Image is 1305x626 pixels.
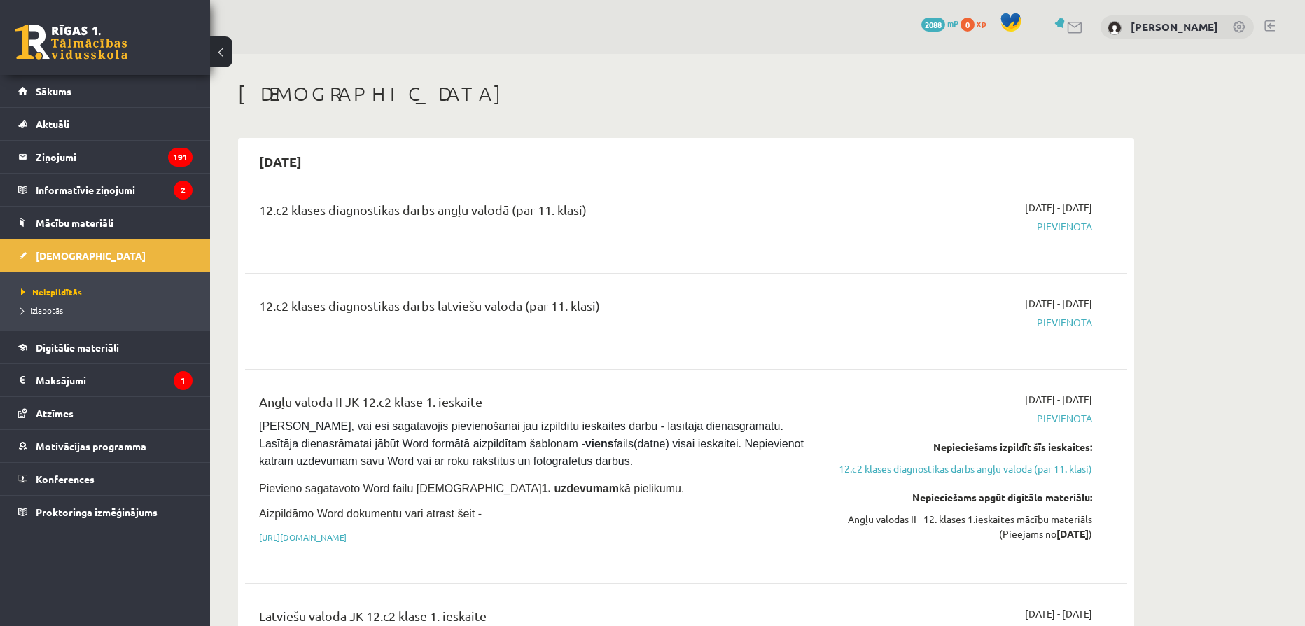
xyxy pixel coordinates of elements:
[977,18,986,29] span: xp
[828,219,1092,234] span: Pievienota
[15,25,127,60] a: Rīgas 1. Tālmācības vidusskola
[245,145,316,178] h2: [DATE]
[168,148,193,167] i: 191
[18,174,193,206] a: Informatīvie ziņojumi2
[18,331,193,363] a: Digitālie materiāli
[947,18,958,29] span: mP
[1108,21,1122,35] img: Daniels Strazds
[18,108,193,140] a: Aktuāli
[21,305,63,316] span: Izlabotās
[36,506,158,518] span: Proktoringa izmēģinājums
[18,239,193,272] a: [DEMOGRAPHIC_DATA]
[238,82,1134,106] h1: [DEMOGRAPHIC_DATA]
[259,392,807,418] div: Angļu valoda II JK 12.c2 klase 1. ieskaite
[36,249,146,262] span: [DEMOGRAPHIC_DATA]
[18,141,193,173] a: Ziņojumi191
[921,18,958,29] a: 2088 mP
[1025,392,1092,407] span: [DATE] - [DATE]
[828,315,1092,330] span: Pievienota
[18,430,193,462] a: Motivācijas programma
[1131,20,1218,34] a: [PERSON_NAME]
[36,141,193,173] legend: Ziņojumi
[921,18,945,32] span: 2088
[259,482,684,494] span: Pievieno sagatavoto Word failu [DEMOGRAPHIC_DATA] kā pielikumu.
[1025,296,1092,311] span: [DATE] - [DATE]
[828,490,1092,505] div: Nepieciešams apgūt digitālo materiālu:
[585,438,614,450] strong: viens
[36,364,193,396] legend: Maksājumi
[36,473,95,485] span: Konferences
[18,496,193,528] a: Proktoringa izmēģinājums
[828,512,1092,541] div: Angļu valodas II - 12. klases 1.ieskaites mācību materiāls (Pieejams no )
[18,207,193,239] a: Mācību materiāli
[18,364,193,396] a: Maksājumi1
[828,440,1092,454] div: Nepieciešams izpildīt šīs ieskaites:
[828,411,1092,426] span: Pievienota
[1056,527,1089,540] strong: [DATE]
[36,216,113,229] span: Mācību materiāli
[36,341,119,354] span: Digitālie materiāli
[259,296,807,322] div: 12.c2 klases diagnostikas darbs latviešu valodā (par 11. klasi)
[961,18,975,32] span: 0
[542,482,619,494] strong: 1. uzdevumam
[174,371,193,390] i: 1
[36,174,193,206] legend: Informatīvie ziņojumi
[21,304,196,317] a: Izlabotās
[18,75,193,107] a: Sākums
[21,286,82,298] span: Neizpildītās
[21,286,196,298] a: Neizpildītās
[961,18,993,29] a: 0 xp
[259,420,807,467] span: [PERSON_NAME], vai esi sagatavojis pievienošanai jau izpildītu ieskaites darbu - lasītāja dienasg...
[36,118,69,130] span: Aktuāli
[828,461,1092,476] a: 12.c2 klases diagnostikas darbs angļu valodā (par 11. klasi)
[1025,606,1092,621] span: [DATE] - [DATE]
[259,531,347,543] a: [URL][DOMAIN_NAME]
[259,200,807,226] div: 12.c2 klases diagnostikas darbs angļu valodā (par 11. klasi)
[36,407,74,419] span: Atzīmes
[18,463,193,495] a: Konferences
[1025,200,1092,215] span: [DATE] - [DATE]
[36,440,146,452] span: Motivācijas programma
[18,397,193,429] a: Atzīmes
[174,181,193,200] i: 2
[259,508,482,520] span: Aizpildāmo Word dokumentu vari atrast šeit -
[36,85,71,97] span: Sākums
